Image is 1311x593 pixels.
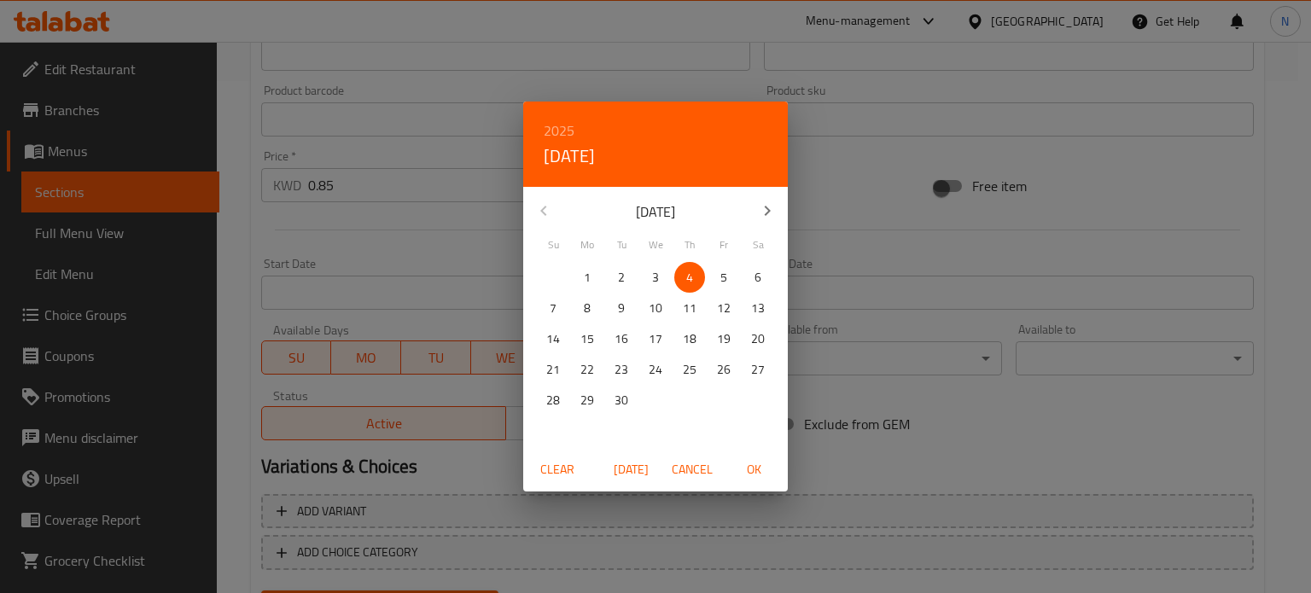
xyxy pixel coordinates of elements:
[708,293,739,323] button: 12
[743,323,773,354] button: 20
[720,267,727,288] p: 5
[572,354,603,385] button: 22
[751,359,765,381] p: 27
[546,328,560,350] p: 14
[649,359,662,381] p: 24
[606,323,637,354] button: 16
[649,328,662,350] p: 17
[683,328,696,350] p: 18
[717,328,731,350] p: 19
[640,323,671,354] button: 17
[546,390,560,411] p: 28
[649,298,662,319] p: 10
[751,298,765,319] p: 13
[584,267,591,288] p: 1
[606,262,637,293] button: 2
[708,323,739,354] button: 19
[580,390,594,411] p: 29
[743,293,773,323] button: 13
[615,359,628,381] p: 23
[572,237,603,253] span: Mo
[572,323,603,354] button: 15
[544,142,595,170] button: [DATE]
[580,328,594,350] p: 15
[717,298,731,319] p: 12
[618,298,625,319] p: 9
[674,293,705,323] button: 11
[708,237,739,253] span: Fr
[606,293,637,323] button: 9
[674,262,705,293] button: 4
[743,262,773,293] button: 6
[606,237,637,253] span: Tu
[615,328,628,350] p: 16
[584,298,591,319] p: 8
[640,293,671,323] button: 10
[550,298,556,319] p: 7
[606,385,637,416] button: 30
[544,119,574,142] button: 2025
[733,459,774,480] span: OK
[717,359,731,381] p: 26
[686,267,693,288] p: 4
[572,262,603,293] button: 1
[546,359,560,381] p: 21
[674,323,705,354] button: 18
[538,237,568,253] span: Su
[640,262,671,293] button: 3
[683,359,696,381] p: 25
[572,385,603,416] button: 29
[538,354,568,385] button: 21
[726,454,781,485] button: OK
[683,298,696,319] p: 11
[530,454,585,485] button: Clear
[618,267,625,288] p: 2
[743,237,773,253] span: Sa
[603,454,658,485] button: [DATE]
[652,267,659,288] p: 3
[751,328,765,350] p: 20
[538,385,568,416] button: 28
[538,293,568,323] button: 7
[606,354,637,385] button: 23
[564,201,747,222] p: [DATE]
[580,359,594,381] p: 22
[665,454,720,485] button: Cancel
[615,390,628,411] p: 30
[640,237,671,253] span: We
[537,459,578,480] span: Clear
[572,293,603,323] button: 8
[743,354,773,385] button: 27
[640,354,671,385] button: 24
[755,267,761,288] p: 6
[610,459,651,480] span: [DATE]
[674,237,705,253] span: Th
[708,262,739,293] button: 5
[674,354,705,385] button: 25
[708,354,739,385] button: 26
[538,323,568,354] button: 14
[672,459,713,480] span: Cancel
